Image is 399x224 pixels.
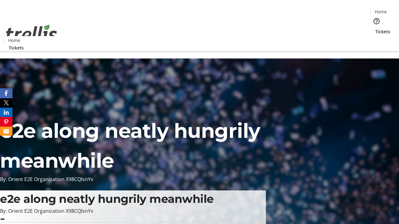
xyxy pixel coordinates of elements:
button: Cart [370,35,383,47]
button: Help [370,15,383,27]
span: Tickets [9,44,24,51]
img: Orient E2E Organization X98CQlsnYv's Logo [4,18,59,49]
a: Home [4,37,24,44]
span: Home [375,8,387,15]
a: Tickets [4,44,29,51]
a: Home [371,8,391,15]
span: Home [8,37,20,44]
span: Tickets [375,28,390,35]
a: Tickets [370,28,395,35]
